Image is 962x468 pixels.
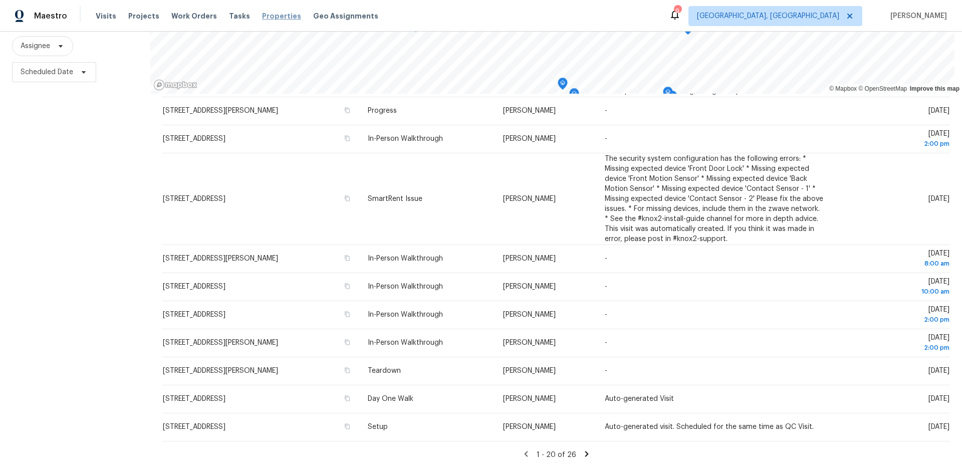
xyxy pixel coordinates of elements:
span: Setup [368,423,388,430]
span: Assignee [21,41,50,51]
button: Copy Address [343,366,352,375]
span: - [605,255,607,262]
span: [PERSON_NAME] [503,311,556,318]
span: In-Person Walkthrough [368,311,443,318]
div: Map marker [663,87,673,102]
span: Scheduled Date [21,67,73,77]
span: [PERSON_NAME] [503,367,556,374]
div: 2:00 pm [841,315,949,325]
span: In-Person Walkthrough [368,339,443,346]
a: Improve this map [910,85,959,92]
span: 1 - 20 of 26 [537,451,576,458]
span: Visits [96,11,116,21]
span: [PERSON_NAME] [503,195,556,202]
span: Work Orders [171,11,217,21]
span: Projects [128,11,159,21]
span: Tasks [229,13,250,20]
span: [STREET_ADDRESS] [163,423,225,430]
span: Teardown [368,367,401,374]
span: [STREET_ADDRESS] [163,195,225,202]
span: [DATE] [841,306,949,325]
span: [PERSON_NAME] [503,339,556,346]
span: Progress [368,107,397,114]
span: Auto-generated Visit [605,395,674,402]
span: [DATE] [928,423,949,430]
div: 9 [674,6,681,16]
div: 10:00 am [841,287,949,297]
span: In-Person Walkthrough [368,135,443,142]
span: Properties [262,11,301,21]
span: [DATE] [841,130,949,149]
button: Copy Address [343,282,352,291]
span: [PERSON_NAME] [503,135,556,142]
span: [STREET_ADDRESS] [163,311,225,318]
span: [STREET_ADDRESS][PERSON_NAME] [163,107,278,114]
button: Copy Address [343,106,352,115]
span: [DATE] [928,395,949,402]
button: Copy Address [343,338,352,347]
span: [STREET_ADDRESS] [163,283,225,290]
button: Copy Address [343,194,352,203]
span: Geo Assignments [313,11,378,21]
span: - [605,107,607,114]
span: Incident Category: 'damage_flood' Time of Report: [DATE] 09:25PM +00:00 Source of Incident: 'open... [605,68,800,95]
span: [DATE] [928,107,949,114]
button: Copy Address [343,254,352,263]
span: Auto-generated visit. Scheduled for the same time as QC Visit. [605,423,814,430]
span: - [605,367,607,374]
span: - [605,311,607,318]
span: [PERSON_NAME] [503,423,556,430]
a: Mapbox homepage [153,79,197,91]
span: [STREET_ADDRESS] [163,395,225,402]
a: Mapbox [829,85,857,92]
span: [DATE] [928,195,949,202]
button: Copy Address [343,394,352,403]
div: 2:00 pm [841,139,949,149]
span: In-Person Walkthrough [368,283,443,290]
span: [PERSON_NAME] [503,395,556,402]
a: OpenStreetMap [858,85,907,92]
span: [STREET_ADDRESS][PERSON_NAME] [163,367,278,374]
span: [PERSON_NAME] [503,255,556,262]
span: - [605,135,607,142]
span: In-Person Walkthrough [368,255,443,262]
span: - [605,283,607,290]
span: [PERSON_NAME] [503,283,556,290]
span: [DATE] [841,334,949,353]
span: - [605,339,607,346]
span: The security system configuration has the following errors: * Missing expected device 'Front Door... [605,155,823,243]
span: [STREET_ADDRESS][PERSON_NAME] [163,339,278,346]
span: [STREET_ADDRESS] [163,135,225,142]
span: SmartRent Issue [368,195,422,202]
button: Copy Address [343,134,352,143]
span: Maestro [34,11,67,21]
button: Copy Address [343,422,352,431]
span: [DATE] [841,278,949,297]
button: Copy Address [343,310,352,319]
span: [PERSON_NAME] [886,11,947,21]
div: 2:00 pm [841,343,949,353]
span: [DATE] [841,250,949,269]
span: Day One Walk [368,395,413,402]
div: Map marker [569,88,579,104]
span: [GEOGRAPHIC_DATA], [GEOGRAPHIC_DATA] [697,11,839,21]
div: 8:00 am [841,259,949,269]
span: [PERSON_NAME] [503,107,556,114]
div: Map marker [558,78,568,93]
span: [STREET_ADDRESS][PERSON_NAME] [163,255,278,262]
span: [DATE] [928,367,949,374]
